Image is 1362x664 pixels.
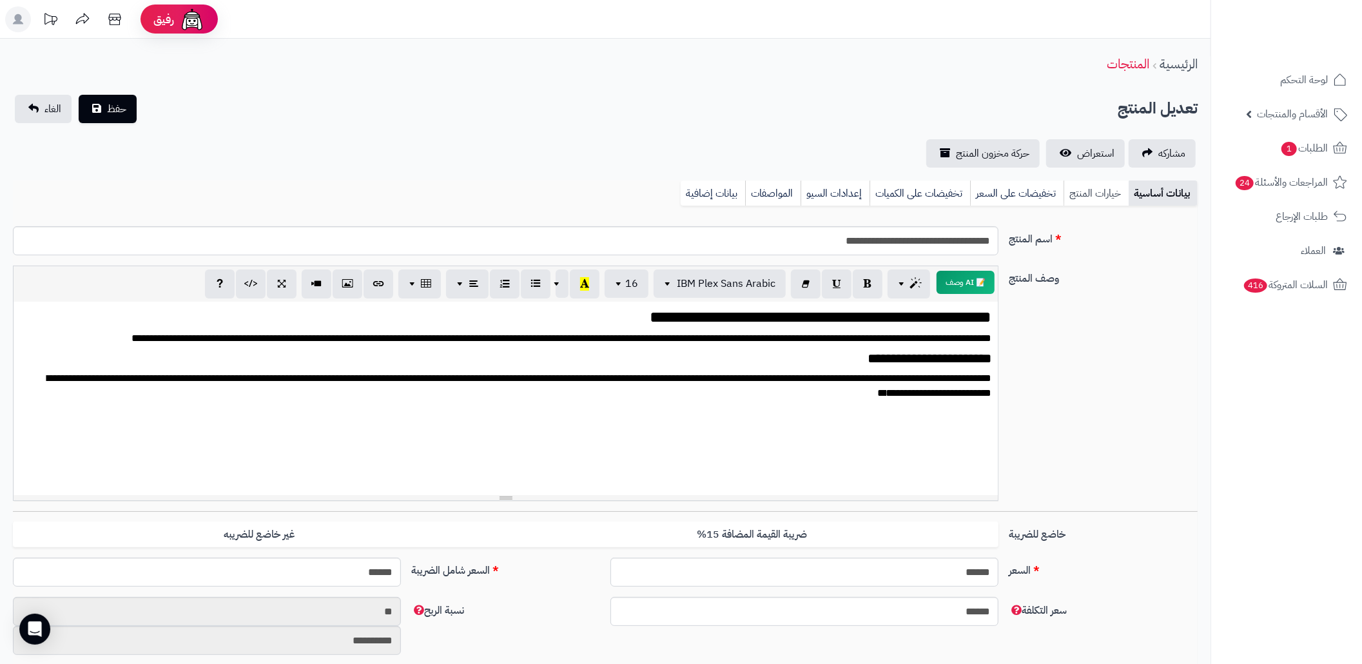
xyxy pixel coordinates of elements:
a: الرئيسية [1160,54,1198,73]
span: 24 [1236,176,1254,190]
label: اسم المنتج [1004,226,1203,247]
label: السعر [1004,558,1203,578]
a: العملاء [1219,235,1354,266]
a: مشاركه [1129,139,1196,168]
span: لوحة التحكم [1280,71,1328,89]
label: ضريبة القيمة المضافة 15% [506,522,998,548]
span: الغاء [44,101,61,117]
a: خيارات المنتج [1064,181,1129,206]
span: رفيق [153,12,174,27]
button: 📝 AI وصف [937,271,995,294]
span: طلبات الإرجاع [1276,208,1328,226]
span: 16 [625,276,638,291]
a: بيانات أساسية [1129,181,1198,206]
a: استعراض [1046,139,1125,168]
span: السلات المتروكة [1243,276,1328,294]
span: الأقسام والمنتجات [1257,105,1328,123]
a: السلات المتروكة416 [1219,269,1354,300]
span: حركة مخزون المنتج [956,146,1029,161]
label: وصف المنتج [1004,266,1203,286]
span: نسبة الربح [411,603,464,618]
a: إعدادات السيو [801,181,870,206]
a: حركة مخزون المنتج [926,139,1040,168]
label: غير خاضع للضريبه [13,522,505,548]
a: تخفيضات على السعر [970,181,1064,206]
a: المواصفات [745,181,801,206]
img: ai-face.png [179,6,205,32]
span: مشاركه [1158,146,1185,161]
button: IBM Plex Sans Arabic [654,269,786,298]
a: الغاء [15,95,72,123]
span: العملاء [1301,242,1326,260]
span: الطلبات [1280,139,1328,157]
span: 416 [1244,278,1267,293]
a: طلبات الإرجاع [1219,201,1354,232]
span: سعر التكلفة [1009,603,1067,618]
span: المراجعات والأسئلة [1234,173,1328,191]
label: خاضع للضريبة [1004,522,1203,542]
a: تحديثات المنصة [34,6,66,35]
span: استعراض [1077,146,1114,161]
span: حفظ [107,101,126,117]
span: 1 [1281,142,1297,156]
span: IBM Plex Sans Arabic [677,276,775,291]
div: Open Intercom Messenger [19,614,50,645]
a: لوحة التحكم [1219,64,1354,95]
label: السعر شامل الضريبة [406,558,605,578]
img: logo-2.png [1274,36,1350,63]
a: بيانات إضافية [681,181,745,206]
h2: تعديل المنتج [1118,95,1198,122]
a: الطلبات1 [1219,133,1354,164]
a: المراجعات والأسئلة24 [1219,167,1354,198]
button: 16 [605,269,648,298]
button: حفظ [79,95,137,123]
a: المنتجات [1107,54,1149,73]
a: تخفيضات على الكميات [870,181,970,206]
